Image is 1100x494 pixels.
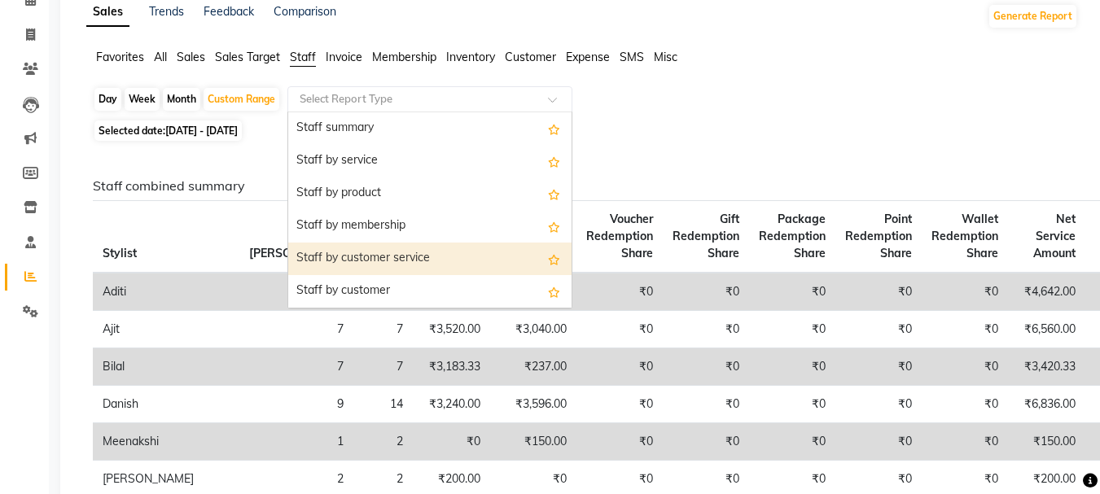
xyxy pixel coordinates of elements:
[1008,348,1085,386] td: ₹3,420.33
[288,210,572,243] div: Staff by membership
[548,184,560,203] span: Add this report to Favorites List
[94,88,121,111] div: Day
[1008,273,1085,311] td: ₹4,642.00
[93,348,239,386] td: Bilal
[353,311,413,348] td: 7
[1008,423,1085,461] td: ₹150.00
[204,88,279,111] div: Custom Range
[663,386,749,423] td: ₹0
[576,386,663,423] td: ₹0
[326,50,362,64] span: Invoice
[288,177,572,210] div: Staff by product
[154,50,167,64] span: All
[446,50,495,64] span: Inventory
[288,275,572,308] div: Staff by customer
[93,386,239,423] td: Danish
[548,249,560,269] span: Add this report to Favorites List
[239,348,353,386] td: 7
[490,423,576,461] td: ₹150.00
[548,151,560,171] span: Add this report to Favorites List
[922,273,1008,311] td: ₹0
[922,311,1008,348] td: ₹0
[586,212,653,260] span: Voucher Redemption Share
[288,243,572,275] div: Staff by customer service
[1033,212,1076,260] span: Net Service Amount
[165,125,238,137] span: [DATE] - [DATE]
[845,212,912,260] span: Point Redemption Share
[576,423,663,461] td: ₹0
[922,423,1008,461] td: ₹0
[215,50,280,64] span: Sales Target
[239,423,353,461] td: 1
[922,386,1008,423] td: ₹0
[548,216,560,236] span: Add this report to Favorites List
[96,50,144,64] span: Favorites
[749,273,835,311] td: ₹0
[204,4,254,19] a: Feedback
[353,423,413,461] td: 2
[372,50,436,64] span: Membership
[93,423,239,461] td: Meenakshi
[620,50,644,64] span: SMS
[290,50,316,64] span: Staff
[835,348,922,386] td: ₹0
[576,348,663,386] td: ₹0
[759,212,826,260] span: Package Redemption Share
[93,178,1065,194] h6: Staff combined summary
[1008,311,1085,348] td: ₹6,560.00
[835,423,922,461] td: ₹0
[673,212,739,260] span: Gift Redemption Share
[413,386,490,423] td: ₹3,240.00
[413,348,490,386] td: ₹3,183.33
[576,273,663,311] td: ₹0
[353,348,413,386] td: 7
[249,246,344,260] span: [PERSON_NAME]
[94,120,242,141] span: Selected date:
[989,5,1076,28] button: Generate Report
[490,348,576,386] td: ₹237.00
[663,348,749,386] td: ₹0
[663,273,749,311] td: ₹0
[288,145,572,177] div: Staff by service
[490,386,576,423] td: ₹3,596.00
[576,311,663,348] td: ₹0
[835,311,922,348] td: ₹0
[548,282,560,301] span: Add this report to Favorites List
[749,311,835,348] td: ₹0
[663,423,749,461] td: ₹0
[654,50,677,64] span: Misc
[663,311,749,348] td: ₹0
[239,311,353,348] td: 7
[835,273,922,311] td: ₹0
[1008,386,1085,423] td: ₹6,836.00
[413,311,490,348] td: ₹3,520.00
[125,88,160,111] div: Week
[93,273,239,311] td: Aditi
[149,4,184,19] a: Trends
[413,423,490,461] td: ₹0
[749,386,835,423] td: ₹0
[835,386,922,423] td: ₹0
[749,423,835,461] td: ₹0
[922,348,1008,386] td: ₹0
[287,111,572,308] ng-dropdown-panel: Options list
[548,119,560,138] span: Add this report to Favorites List
[749,348,835,386] td: ₹0
[353,386,413,423] td: 14
[274,4,336,19] a: Comparison
[177,50,205,64] span: Sales
[239,386,353,423] td: 9
[103,246,137,260] span: Stylist
[93,311,239,348] td: Ajit
[566,50,610,64] span: Expense
[163,88,200,111] div: Month
[490,311,576,348] td: ₹3,040.00
[288,112,572,145] div: Staff summary
[505,50,556,64] span: Customer
[931,212,998,260] span: Wallet Redemption Share
[239,273,353,311] td: 7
